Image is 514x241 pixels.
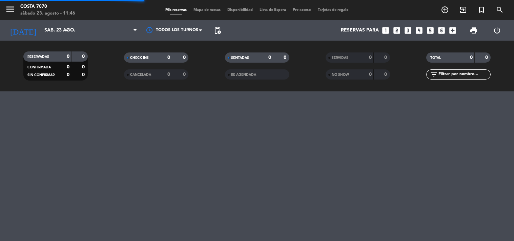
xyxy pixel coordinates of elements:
strong: 0 [268,55,271,60]
button: menu [5,4,15,17]
strong: 0 [67,65,69,69]
span: SIN CONFIRMAR [27,73,55,77]
span: NO SHOW [332,73,349,76]
span: print [470,26,478,35]
i: add_box [448,26,457,35]
i: arrow_drop_down [63,26,71,35]
i: looks_4 [415,26,424,35]
strong: 0 [284,55,288,60]
i: looks_3 [404,26,412,35]
span: SENTADAS [231,56,249,60]
strong: 0 [369,55,372,60]
strong: 0 [384,55,388,60]
strong: 0 [82,72,86,77]
span: CANCELADA [130,73,151,76]
div: sábado 23. agosto - 11:46 [20,10,75,17]
i: filter_list [430,70,438,79]
i: looks_6 [437,26,446,35]
span: Mis reservas [162,8,190,12]
span: pending_actions [213,26,222,35]
i: looks_two [392,26,401,35]
i: exit_to_app [459,6,467,14]
span: Tarjetas de regalo [314,8,352,12]
strong: 0 [470,55,473,60]
i: [DATE] [5,23,41,38]
strong: 0 [167,55,170,60]
span: SERVIDAS [332,56,348,60]
i: looks_one [381,26,390,35]
i: search [496,6,504,14]
strong: 0 [67,72,69,77]
i: power_settings_new [493,26,501,35]
i: add_circle_outline [441,6,449,14]
span: RESERVADAS [27,55,49,59]
i: looks_5 [426,26,435,35]
span: Reservas para [341,28,379,33]
span: CONFIRMADA [27,66,51,69]
span: Disponibilidad [224,8,256,12]
div: LOG OUT [486,20,509,41]
span: Mapa de mesas [190,8,224,12]
i: menu [5,4,15,14]
span: RE AGENDADA [231,73,256,76]
strong: 0 [183,72,187,77]
span: Lista de Espera [256,8,289,12]
strong: 0 [485,55,489,60]
strong: 0 [183,55,187,60]
div: Costa 7070 [20,3,75,10]
strong: 0 [82,54,86,59]
span: TOTAL [430,56,441,60]
input: Filtrar por nombre... [438,71,490,78]
strong: 0 [82,65,86,69]
strong: 0 [384,72,388,77]
i: turned_in_not [477,6,486,14]
span: Pre-acceso [289,8,314,12]
strong: 0 [67,54,69,59]
strong: 0 [369,72,372,77]
strong: 0 [167,72,170,77]
span: CHECK INS [130,56,149,60]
